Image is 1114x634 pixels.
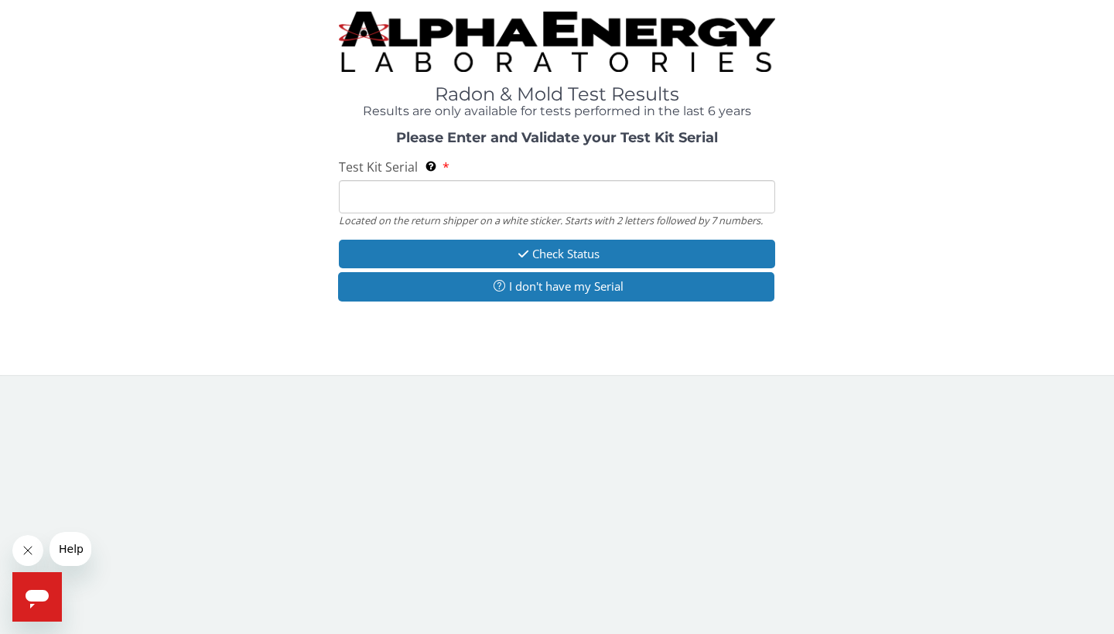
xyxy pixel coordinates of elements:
div: Located on the return shipper on a white sticker. Starts with 2 letters followed by 7 numbers. [339,213,775,227]
strong: Please Enter and Validate your Test Kit Serial [396,129,718,146]
img: TightCrop.jpg [339,12,775,72]
iframe: Button to launch messaging window [12,572,62,622]
iframe: Close message [12,535,43,566]
button: I don't have my Serial [338,272,774,301]
h4: Results are only available for tests performed in the last 6 years [339,104,775,118]
h1: Radon & Mold Test Results [339,84,775,104]
button: Check Status [339,240,775,268]
span: Test Kit Serial [339,158,418,176]
iframe: Message from company [50,532,91,566]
